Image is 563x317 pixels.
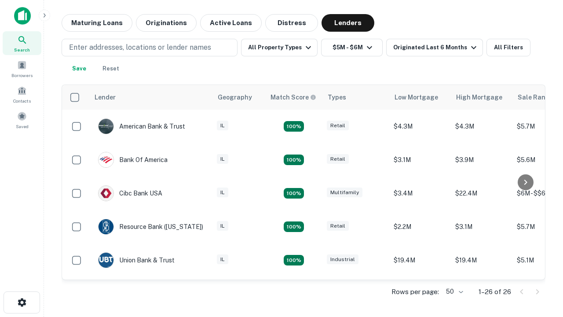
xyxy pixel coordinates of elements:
[451,110,512,143] td: $4.3M
[136,14,197,32] button: Originations
[284,188,304,199] div: Matching Properties: 4, hasApolloMatch: undefined
[200,14,262,32] button: Active Loans
[284,155,304,165] div: Matching Properties: 4, hasApolloMatch: undefined
[14,7,31,25] img: capitalize-icon.png
[3,57,41,81] a: Borrowers
[265,14,318,32] button: Distress
[271,92,314,102] h6: Match Score
[451,210,512,243] td: $3.1M
[97,60,125,77] button: Reset
[327,221,349,231] div: Retail
[99,253,113,268] img: picture
[65,60,93,77] button: Save your search to get updates of matches that match your search criteria.
[217,121,228,131] div: IL
[98,252,175,268] div: Union Bank & Trust
[62,14,132,32] button: Maturing Loans
[519,247,563,289] iframe: Chat Widget
[271,92,316,102] div: Capitalize uses an advanced AI algorithm to match your search with the best lender. The match sco...
[322,85,389,110] th: Types
[451,85,512,110] th: High Mortgage
[479,287,511,297] p: 1–26 of 26
[95,92,116,103] div: Lender
[3,108,41,132] a: Saved
[327,154,349,164] div: Retail
[99,152,113,167] img: picture
[486,39,530,56] button: All Filters
[395,92,438,103] div: Low Mortgage
[11,72,33,79] span: Borrowers
[265,85,322,110] th: Capitalize uses an advanced AI algorithm to match your search with the best lender. The match sco...
[321,39,383,56] button: $5M - $6M
[284,221,304,232] div: Matching Properties: 4, hasApolloMatch: undefined
[389,85,451,110] th: Low Mortgage
[16,123,29,130] span: Saved
[62,39,238,56] button: Enter addresses, locations or lender names
[89,85,212,110] th: Lender
[389,177,451,210] td: $3.4M
[327,188,362,198] div: Multifamily
[3,31,41,55] a: Search
[217,254,228,265] div: IL
[386,39,483,56] button: Originated Last 6 Months
[284,255,304,265] div: Matching Properties: 4, hasApolloMatch: undefined
[328,92,346,103] div: Types
[98,152,168,168] div: Bank Of America
[322,14,374,32] button: Lenders
[327,121,349,131] div: Retail
[284,121,304,132] div: Matching Properties: 7, hasApolloMatch: undefined
[389,110,451,143] td: $4.3M
[98,185,162,201] div: Cibc Bank USA
[98,118,185,134] div: American Bank & Trust
[389,210,451,243] td: $2.2M
[456,92,502,103] div: High Mortgage
[69,42,211,53] p: Enter addresses, locations or lender names
[391,287,439,297] p: Rows per page:
[3,82,41,106] a: Contacts
[442,285,464,298] div: 50
[14,46,30,53] span: Search
[99,186,113,201] img: picture
[389,277,451,310] td: $4M
[241,39,318,56] button: All Property Types
[217,188,228,198] div: IL
[13,97,31,104] span: Contacts
[389,243,451,277] td: $19.4M
[217,154,228,164] div: IL
[393,42,479,53] div: Originated Last 6 Months
[217,221,228,231] div: IL
[451,177,512,210] td: $22.4M
[98,219,203,235] div: Resource Bank ([US_STATE])
[389,143,451,177] td: $3.1M
[99,219,113,234] img: picture
[451,143,512,177] td: $3.9M
[451,277,512,310] td: $4M
[99,119,113,134] img: picture
[451,243,512,277] td: $19.4M
[327,254,358,265] div: Industrial
[218,92,252,103] div: Geography
[212,85,265,110] th: Geography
